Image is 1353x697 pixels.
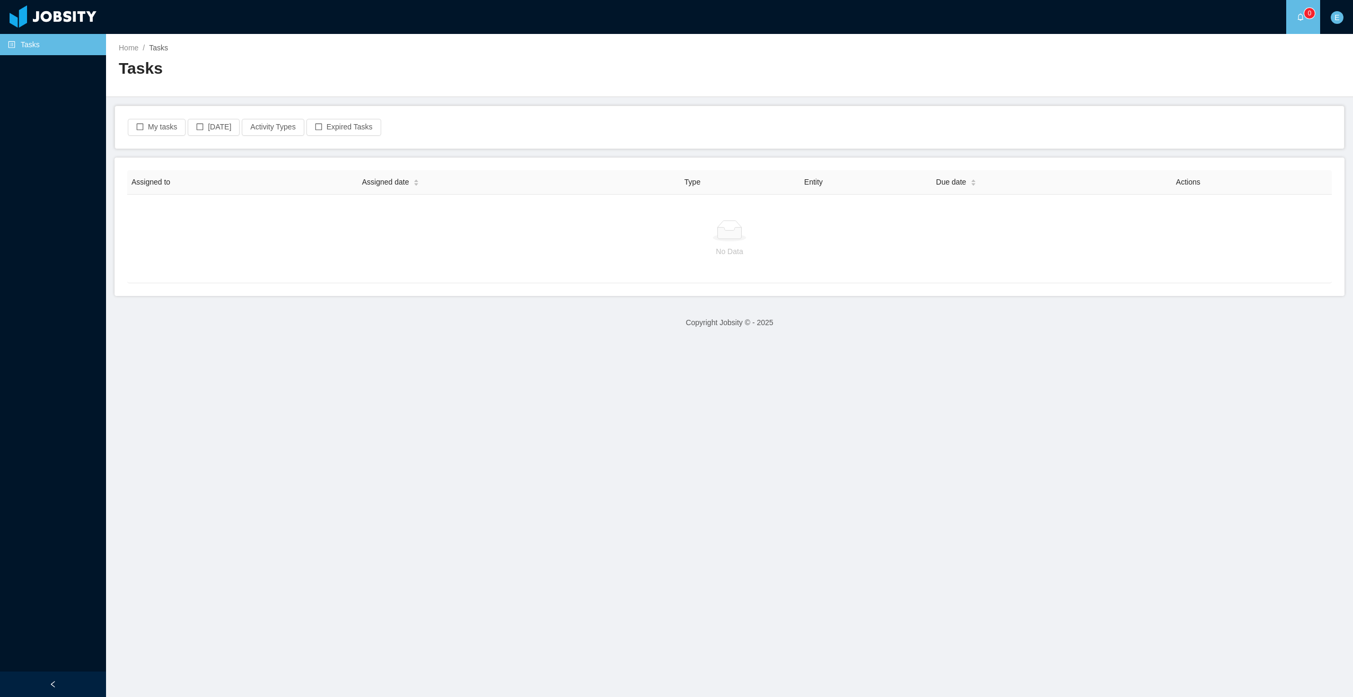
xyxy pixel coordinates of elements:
span: Assigned to [131,178,170,186]
span: Actions [1176,178,1200,186]
div: Sort [413,178,419,185]
span: Tasks [149,43,168,52]
div: Sort [970,178,977,185]
h2: Tasks [119,58,730,80]
footer: Copyright Jobsity © - 2025 [106,304,1353,341]
span: Entity [804,178,823,186]
button: icon: borderMy tasks [128,119,186,136]
span: Type [684,178,700,186]
button: icon: borderExpired Tasks [306,119,381,136]
span: Assigned date [362,177,409,188]
i: icon: caret-up [971,178,977,181]
span: E [1334,11,1339,24]
i: icon: caret-down [971,182,977,185]
button: Activity Types [242,119,304,136]
i: icon: bell [1297,13,1304,21]
i: icon: caret-down [414,182,419,185]
sup: 0 [1304,8,1315,19]
a: Home [119,43,138,52]
span: Due date [936,177,967,188]
i: icon: caret-up [414,178,419,181]
a: icon: profileTasks [8,34,98,55]
button: icon: border[DATE] [188,119,240,136]
p: No Data [136,246,1323,257]
span: / [143,43,145,52]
